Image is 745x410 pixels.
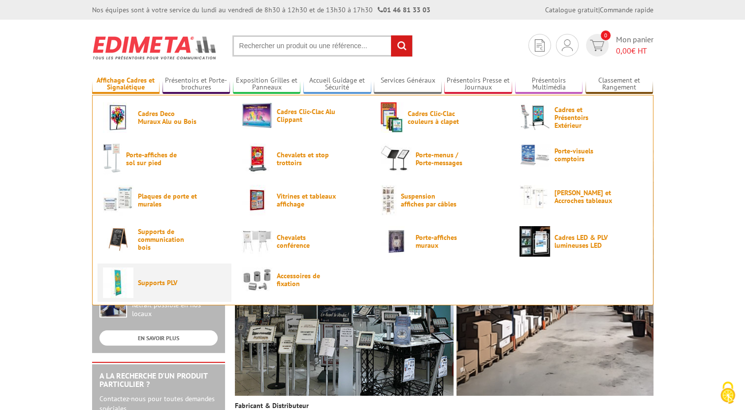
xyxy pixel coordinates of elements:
[242,185,365,215] a: Vitrines et tableaux affichage
[616,45,653,57] span: € HT
[444,76,512,92] a: Présentoirs Presse et Journaux
[235,401,309,410] strong: Fabricant & Distributeur
[242,144,272,174] img: Chevalets et stop trottoirs
[519,226,643,257] a: Cadres LED & PLV lumineuses LED
[92,29,218,66] img: Edimeta
[616,34,653,57] span: Mon panier
[138,110,197,125] span: Cadres Deco Muraux Alu ou Bois
[92,76,160,92] a: Affichage Cadres et Signalétique
[242,102,365,128] a: Cadres Clic-Clac Alu Clippant
[519,185,643,208] a: [PERSON_NAME] et Accroches tableaux
[562,39,573,51] img: devis rapide
[519,185,550,208] img: Cimaises et Accroches tableaux
[381,102,403,133] img: Cadres Clic-Clac couleurs à clapet
[381,226,411,257] img: Porte-affiches muraux
[99,330,218,346] a: EN SAVOIR PLUS
[103,226,133,252] img: Supports de communication bois
[381,185,396,215] img: Suspension affiches par câbles
[554,189,614,205] span: [PERSON_NAME] et Accroches tableaux
[545,5,598,14] a: Catalogue gratuit
[242,226,272,257] img: Chevalets conférence
[277,192,336,208] span: Vitrines et tableaux affichage
[583,34,653,57] a: devis rapide 0 Mon panier 0,00€ HT
[519,144,550,166] img: Porte-visuels comptoirs
[408,110,467,125] span: Cadres Clic-Clac couleurs à clapet
[99,372,218,389] h2: A la recherche d'un produit particulier ?
[711,377,745,410] button: Cookies (fenêtre modale)
[554,234,614,249] span: Cadres LED & PLV lumineuses LED
[277,108,336,123] span: Cadres Clic-Clac Alu Clippant
[242,267,365,292] a: Accessoires de fixation
[381,226,504,257] a: Porte-affiches muraux
[103,267,133,298] img: Supports PLV
[554,106,614,129] span: Cadres et Présentoirs Extérieur
[381,144,504,174] a: Porte-menus / Porte-messages
[242,226,365,257] a: Chevalets conférence
[92,5,430,15] div: Nos équipes sont à votre service du lundi au vendredi de 8h30 à 12h30 et de 13h30 à 17h30
[554,147,614,163] span: Porte-visuels comptoirs
[378,5,430,14] strong: 01 46 81 33 03
[103,144,122,174] img: Porte-affiches de sol sur pied
[545,5,653,15] div: |
[590,40,604,51] img: devis rapide
[416,151,475,167] span: Porte-menus / Porte-messages
[242,185,272,215] img: Vitrines et tableaux affichage
[601,30,611,40] span: 0
[232,35,413,57] input: Rechercher un produit ou une référence...
[381,185,504,215] a: Suspension affiches par câbles
[515,76,583,92] a: Présentoirs Multimédia
[103,226,226,252] a: Supports de communication bois
[242,144,365,174] a: Chevalets et stop trottoirs
[401,192,460,208] span: Suspension affiches par câbles
[138,192,197,208] span: Plaques de porte et murales
[585,76,653,92] a: Classement et Rangement
[103,102,226,133] a: Cadres Deco Muraux Alu ou Bois
[416,234,475,249] span: Porte-affiches muraux
[277,272,336,288] span: Accessoires de fixation
[138,228,197,251] span: Supports de communication bois
[519,226,550,257] img: Cadres LED & PLV lumineuses LED
[519,102,643,133] a: Cadres et Présentoirs Extérieur
[103,185,226,215] a: Plaques de porte et murales
[103,144,226,174] a: Porte-affiches de sol sur pied
[242,102,272,128] img: Cadres Clic-Clac Alu Clippant
[132,301,218,319] div: Retrait possible en nos locaux
[126,151,185,167] span: Porte-affiches de sol sur pied
[391,35,412,57] input: rechercher
[381,102,504,133] a: Cadres Clic-Clac couleurs à clapet
[103,102,133,133] img: Cadres Deco Muraux Alu ou Bois
[600,5,653,14] a: Commande rapide
[233,76,301,92] a: Exposition Grilles et Panneaux
[519,144,643,166] a: Porte-visuels comptoirs
[715,381,740,405] img: Cookies (fenêtre modale)
[277,151,336,167] span: Chevalets et stop trottoirs
[519,102,550,133] img: Cadres et Présentoirs Extérieur
[103,185,133,215] img: Plaques de porte et murales
[242,267,272,292] img: Accessoires de fixation
[277,234,336,249] span: Chevalets conférence
[303,76,371,92] a: Accueil Guidage et Sécurité
[374,76,442,92] a: Services Généraux
[381,144,411,174] img: Porte-menus / Porte-messages
[103,267,226,298] a: Supports PLV
[138,279,197,287] span: Supports PLV
[535,39,545,52] img: devis rapide
[162,76,230,92] a: Présentoirs et Porte-brochures
[616,46,631,56] span: 0,00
